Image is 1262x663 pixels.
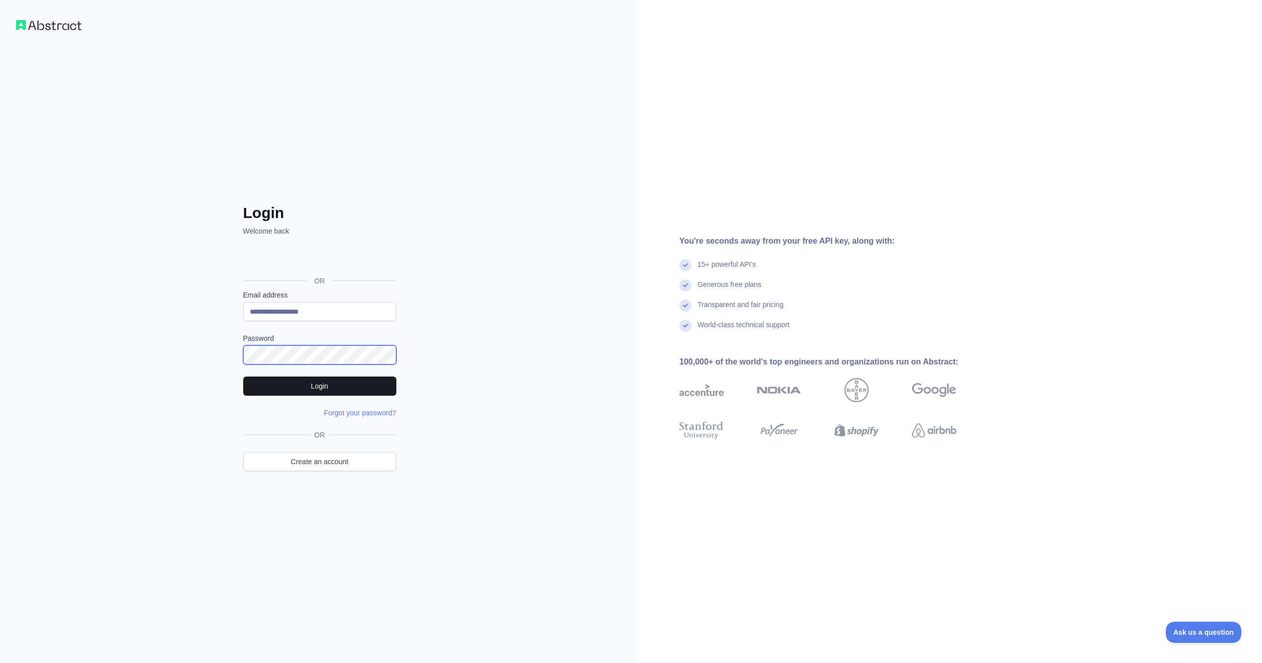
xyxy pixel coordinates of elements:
[912,378,956,402] img: google
[679,279,691,291] img: check mark
[697,279,761,300] div: Generous free plans
[16,20,82,30] img: Workflow
[679,320,691,332] img: check mark
[243,226,396,236] p: Welcome back
[243,290,396,300] label: Email address
[679,356,989,368] div: 100,000+ of the world's top engineers and organizations run on Abstract:
[679,235,989,247] div: You're seconds away from your free API key, along with:
[697,259,756,279] div: 15+ powerful API's
[679,378,724,402] img: accenture
[679,259,691,271] img: check mark
[912,419,956,441] img: airbnb
[243,333,396,343] label: Password
[238,247,399,269] iframe: Кнопка "Войти с аккаунтом Google"
[697,300,784,320] div: Transparent and fair pricing
[845,378,869,402] img: bayer
[834,419,879,441] img: shopify
[243,204,396,222] h2: Login
[324,409,396,417] a: Forgot your password?
[243,377,396,396] button: Login
[306,276,333,286] span: OR
[310,430,329,440] span: OR
[757,419,801,441] img: payoneer
[757,378,801,402] img: nokia
[1166,622,1242,643] iframe: Toggle Customer Support
[243,452,396,471] a: Create an account
[697,320,790,340] div: World-class technical support
[679,300,691,312] img: check mark
[679,419,724,441] img: stanford university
